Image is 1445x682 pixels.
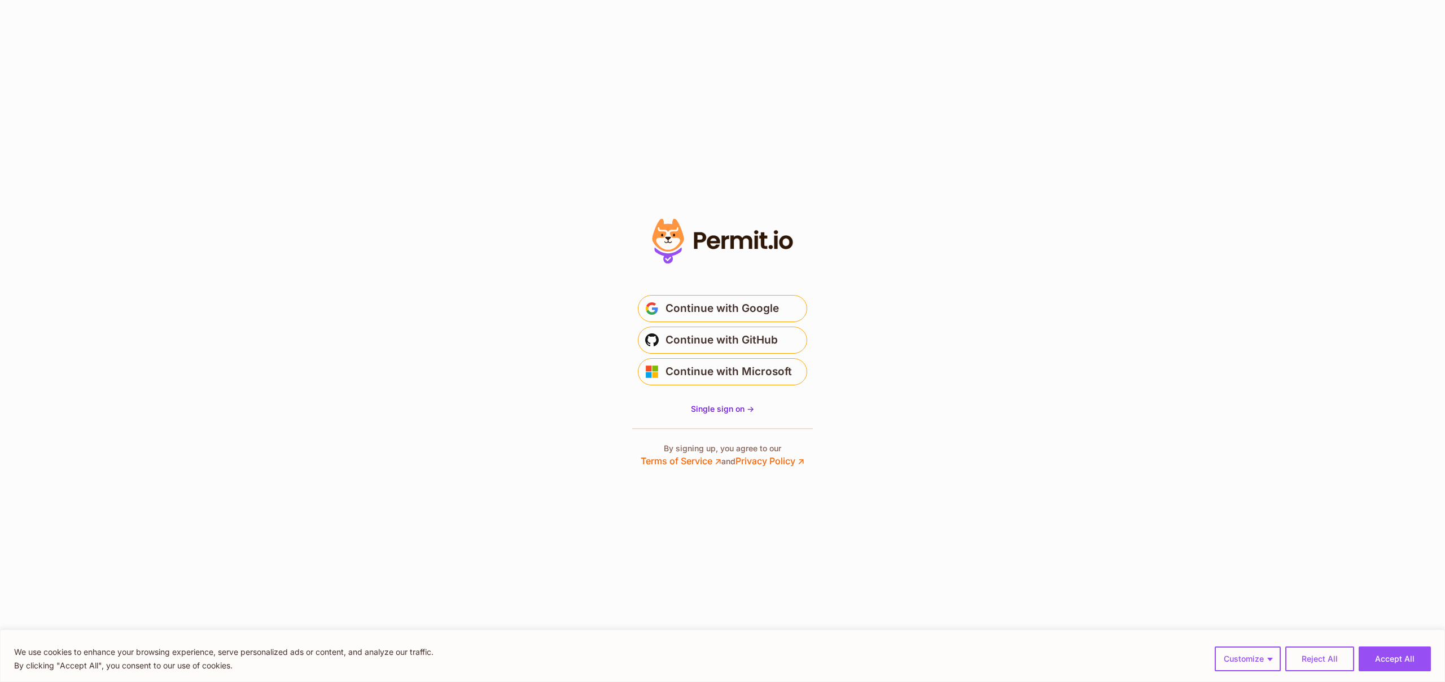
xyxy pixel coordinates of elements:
[638,295,807,322] button: Continue with Google
[14,659,433,672] p: By clicking "Accept All", you consent to our use of cookies.
[691,403,754,415] a: Single sign on ->
[1215,646,1281,671] button: Customize
[641,443,804,468] p: By signing up, you agree to our and
[14,645,433,659] p: We use cookies to enhance your browsing experience, serve personalized ads or content, and analyz...
[665,363,792,381] span: Continue with Microsoft
[1285,646,1354,671] button: Reject All
[638,327,807,354] button: Continue with GitHub
[665,300,779,318] span: Continue with Google
[665,331,778,349] span: Continue with GitHub
[735,455,804,467] a: Privacy Policy ↗
[1359,646,1431,671] button: Accept All
[638,358,807,385] button: Continue with Microsoft
[691,404,754,413] span: Single sign on ->
[641,455,721,467] a: Terms of Service ↗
